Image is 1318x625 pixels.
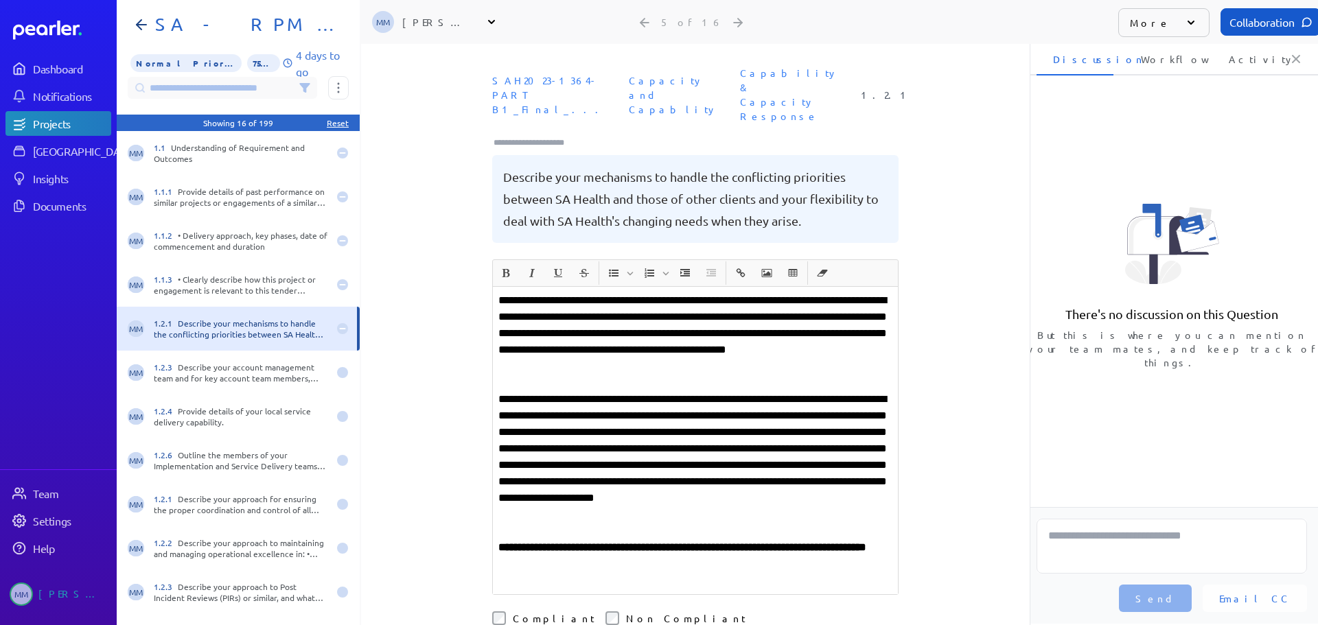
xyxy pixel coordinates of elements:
p: But this is where you can mention your team mates, and keep track of things. [1026,328,1318,369]
span: Michelle Manuel [128,364,144,381]
span: 1.1.2 [154,230,178,241]
button: Strike through [573,261,596,285]
a: Documents [5,193,111,218]
div: Describe your approach to maintaining and managing operational excellence in: • Service level com... [154,537,328,559]
p: 4 days to go [296,47,349,80]
button: Insert table [781,261,805,285]
div: Settings [33,514,110,528]
span: Michelle Manuel [128,540,144,556]
li: Discussion [1037,43,1113,75]
li: Activity [1212,43,1289,75]
div: [PERSON_NAME] [402,15,471,29]
p: There's no discussion on this Question [1065,306,1278,322]
div: Dashboard [33,62,110,75]
button: Send [1119,585,1192,612]
span: Michelle Manuel [372,11,394,33]
a: Settings [5,508,111,533]
div: Projects [33,117,110,130]
div: Team [33,486,110,500]
div: Provide details of past performance on similar projects or engagements of a similar size or compl... [154,186,328,208]
a: Team [5,481,111,506]
a: Notifications [5,84,111,108]
button: Increase Indent [673,261,697,285]
a: Dashboard [5,56,111,81]
div: Showing 16 of 199 [203,117,273,128]
span: 1.2.1 [154,318,178,329]
span: Michelle Manuel [128,452,144,469]
button: Insert Image [755,261,778,285]
a: MM[PERSON_NAME] [5,577,111,611]
span: Priority [130,54,242,72]
a: Help [5,536,111,561]
span: 75% of Questions Completed [247,54,280,72]
span: Email CC [1219,591,1291,605]
div: Notifications [33,89,110,103]
span: Michelle Manuel [10,582,33,606]
button: Email CC [1203,585,1307,612]
h1: SA - RPM - Part B1 [150,14,338,36]
div: [GEOGRAPHIC_DATA] [33,144,135,158]
button: Italic [520,261,544,285]
button: Underline [546,261,570,285]
div: Help [33,541,110,555]
span: 1.2.3 [154,362,178,373]
span: Michelle Manuel [128,496,144,512]
span: Reference Number: 1.2.1 [855,82,917,108]
span: 1.2.2 [154,537,178,548]
span: 1.2.3 [154,581,178,592]
a: Projects [5,111,111,136]
div: Reset [327,117,349,128]
div: [PERSON_NAME] [38,582,107,606]
span: Michelle Manuel [128,276,144,293]
button: Bold [494,261,518,285]
button: Insert Unordered List [602,261,625,285]
span: Send [1135,591,1175,605]
span: Insert link [728,261,753,285]
span: 1.1 [154,142,171,153]
span: 1.2.4 [154,405,178,416]
label: Non Compliant [626,611,745,625]
div: Understanding of Requirement and Outcomes [154,142,328,164]
span: Michelle Manuel [128,408,144,425]
button: Insert link [729,261,752,285]
pre: Describe your mechanisms to handle the conflicting priorities between SA Health and those of othe... [503,166,888,232]
div: Describe your mechanisms to handle the conflicting priorities between SA Health and those of othe... [154,318,328,340]
span: Insert Unordered List [601,261,636,285]
span: 1.2.6 [154,449,178,460]
span: Sheet: Capacity and Capablity [623,68,724,122]
span: Insert Image [754,261,779,285]
span: 1.1.3 [154,274,178,285]
span: Document: SAH2023-1364-PART B1_Final_Alcidion response.xlsx [487,68,612,122]
span: Michelle Manuel [128,233,144,249]
span: Michelle Manuel [128,584,144,600]
span: Insert table [781,261,805,285]
div: • Clearly describe how this project or engagement is relevant to this tender process [154,274,328,296]
a: [GEOGRAPHIC_DATA] [5,139,111,163]
span: Insert Ordered List [637,261,671,285]
span: 1.1.1 [154,186,178,197]
label: Compliant [513,611,594,625]
span: Michelle Manuel [128,145,144,161]
span: Section: Capability & Capacity Response [735,60,844,129]
span: Clear Formatting [810,261,835,285]
a: Dashboard [13,21,111,40]
div: Describe your approach for ensuring the proper coordination and control of all changes/releases i... [154,493,328,515]
div: Provide details of your local service delivery capability. [154,405,328,427]
span: Michelle Manuel [128,189,144,205]
div: Insights [33,172,110,185]
a: Insights [5,166,111,191]
div: Describe your account management team and for key account team members, please provide resumes an... [154,362,328,384]
div: Describe your approach to Post Incident Reviews (PIRs) or similar, and what artefacts and informa... [154,581,328,603]
div: Documents [33,199,110,213]
span: Michelle Manuel [128,320,144,337]
button: Insert Ordered List [638,261,661,285]
div: Outline the members of your Implementation and Service Delivery teams and include brief outlines ... [154,449,328,471]
span: Decrease Indent [699,261,724,285]
button: Clear Formatting [811,261,834,285]
input: Type here to add tags [492,136,577,150]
